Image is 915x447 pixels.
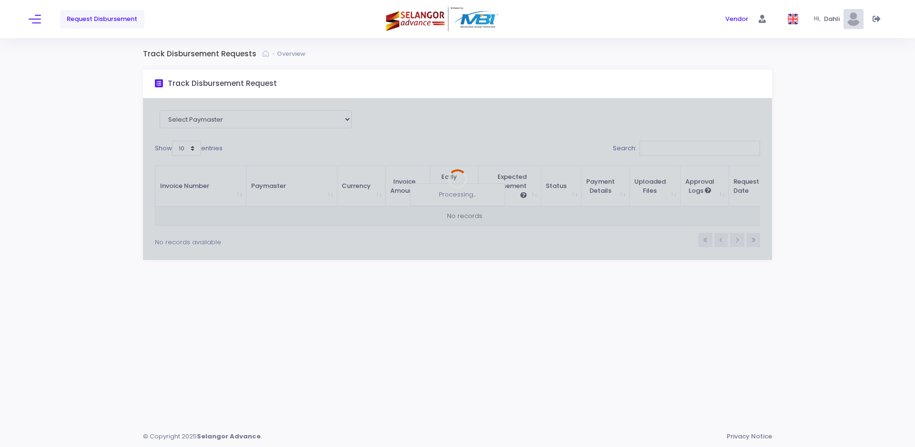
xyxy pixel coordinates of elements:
[814,15,824,23] span: Hi,
[277,49,308,59] a: Overview
[143,432,270,441] div: © Copyright 2025 .
[725,14,748,24] span: Vendor
[143,50,263,59] h3: Track Disbursement Requests
[168,79,277,88] h3: Track Disbursement Request
[67,14,137,24] span: Request Disbursement
[727,432,772,441] a: Privacy Notice
[60,10,144,29] a: Request Disbursement
[844,9,864,29] img: Pic
[386,7,500,31] img: Logo
[824,14,843,24] span: Dahli
[197,432,261,441] strong: Selangor Advance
